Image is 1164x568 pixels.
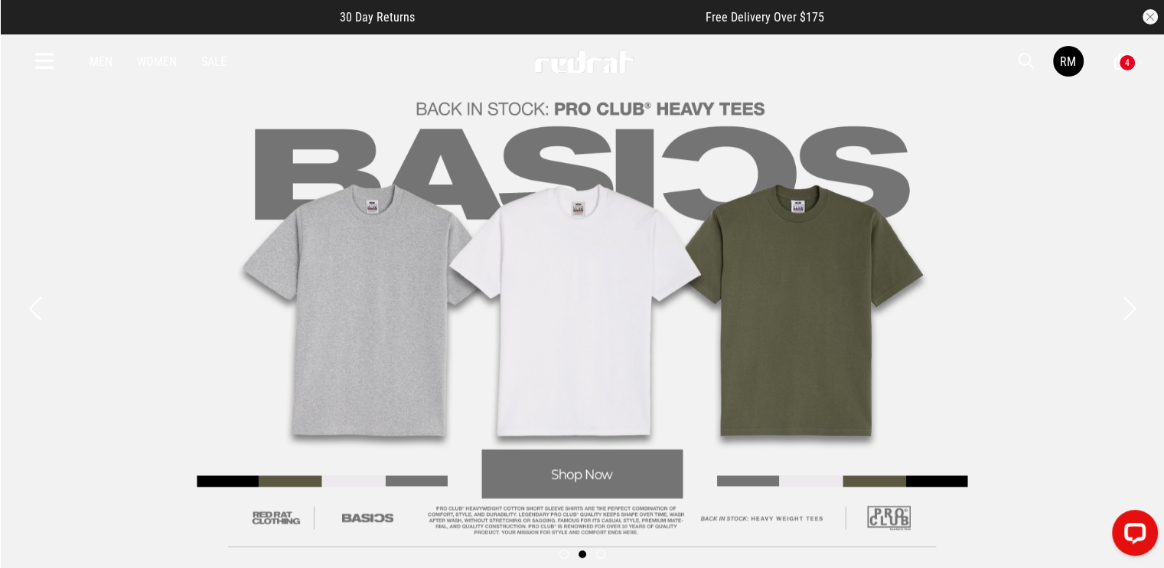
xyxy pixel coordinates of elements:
[201,54,227,69] a: Sale
[1125,57,1130,68] div: 4
[1114,54,1129,70] a: 4
[533,50,634,73] img: Redrat logo
[24,292,45,325] button: Previous slide
[137,54,177,69] a: Women
[1119,292,1140,325] button: Next slide
[445,9,675,24] iframe: Customer reviews powered by Trustpilot
[1100,504,1164,568] iframe: LiveChat chat widget
[706,10,824,24] span: Free Delivery Over $175
[340,10,415,24] span: 30 Day Returns
[90,54,112,69] a: Men
[1060,54,1076,69] div: RM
